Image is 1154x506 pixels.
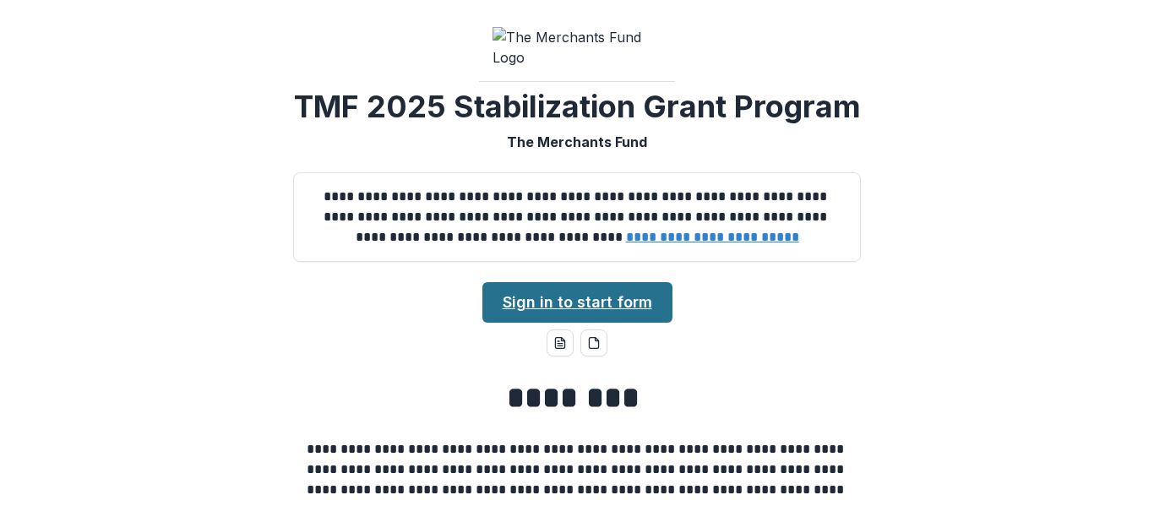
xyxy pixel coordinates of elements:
[547,329,574,356] button: word-download
[294,89,861,125] h2: TMF 2025 Stabilization Grant Program
[580,329,607,356] button: pdf-download
[493,27,661,68] img: The Merchants Fund Logo
[507,132,647,152] p: The Merchants Fund
[482,282,672,323] a: Sign in to start form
